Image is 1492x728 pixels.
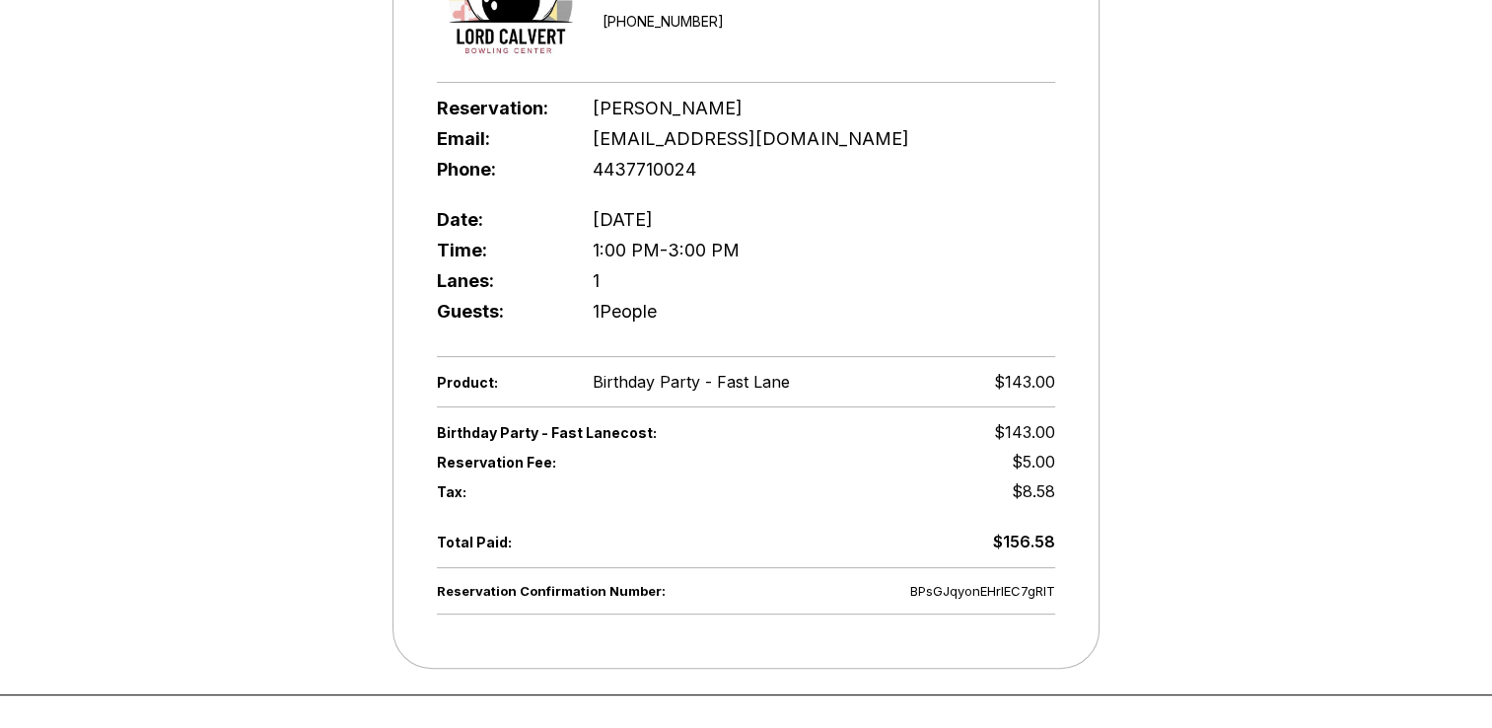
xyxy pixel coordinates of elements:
span: [PERSON_NAME] [593,98,743,118]
div: $156.58 [993,531,1055,552]
span: 1 People [593,301,657,322]
span: Tax: [437,483,560,500]
span: Reservation Fee: [437,454,746,471]
span: $143.00 [994,372,1055,392]
span: Birthday Party - Fast Lane [593,372,790,392]
span: Email: [437,128,560,149]
span: [EMAIL_ADDRESS][DOMAIN_NAME] [593,128,908,149]
span: $143.00 [994,422,1055,442]
span: Date: [437,209,560,230]
span: Time: [437,240,560,260]
span: Guests: [437,301,560,322]
span: 4437710024 [593,159,696,180]
span: Birthday Party - Fast Lane cost: [437,424,746,441]
span: $8.58 [1012,481,1055,501]
span: Reservation Confirmation Number: [437,583,746,599]
span: Total Paid: [437,534,560,550]
span: Reservation: [437,98,560,118]
span: BPsGJqyonEHrlEC7gRIT [910,583,1055,599]
span: 1:00 PM - 3:00 PM [593,240,740,260]
span: 1 [593,270,600,291]
span: Product: [437,374,560,391]
span: [DATE] [593,209,653,230]
span: Lanes: [437,270,560,291]
span: $5.00 [1012,452,1055,472]
div: [PHONE_NUMBER] [603,13,1053,30]
span: Phone: [437,159,560,180]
